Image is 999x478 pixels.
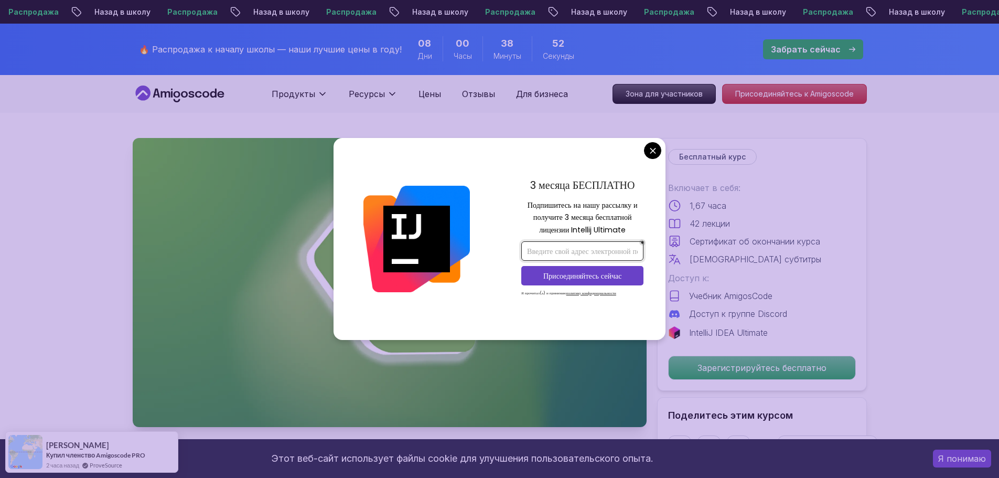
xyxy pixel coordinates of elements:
font: Этот веб-сайт использует файлы cookie для улучшения пользовательского опыта. [272,453,653,464]
font: [DEMOGRAPHIC_DATA] субтитры [690,254,821,264]
font: Бесплатный курс [679,152,746,161]
a: Отзывы [462,88,495,100]
font: Продукты [272,89,315,99]
font: 08 [418,38,431,49]
a: ProveSource [90,461,122,470]
font: Распродажа [833,7,883,16]
a: Зона для участников [613,84,716,104]
font: Учебник AmigosCode [689,291,772,301]
span: 8 дней [418,36,431,51]
a: Для бизнеса [516,88,568,100]
font: Распродажа [197,7,248,16]
font: Назад в школу [442,7,498,16]
font: Распродажа [38,7,89,16]
font: Я понимаю [938,453,986,464]
font: Ресурсы [349,89,385,99]
font: Распродажа [356,7,406,16]
font: 1,67 часа [690,200,726,211]
font: Присоединяйтесь к Amigoscode [735,89,854,98]
span: 0 часов [456,36,469,51]
font: Для бизнеса [516,89,568,99]
font: Сертификат об окончании курса [690,236,820,247]
font: Минуты [493,51,521,60]
font: [PERSON_NAME] [46,440,109,450]
font: Секунды [543,51,574,60]
font: Отзывы [462,89,495,99]
span: 38 Minutes [501,36,513,51]
button: Ресурсы [349,88,398,109]
font: Назад в школу [760,7,816,16]
font: Назад в школу [601,7,657,16]
font: Распродажа [515,7,565,16]
img: изображение уведомления социального доказательства ProveSource [8,435,42,469]
img: spring-boot-for-beginners_thumbnail [133,138,647,427]
font: IntelliJ IDEA Ultimate [689,327,768,338]
button: Продукты [272,88,328,109]
a: Цены [418,88,441,100]
font: ProveSource [90,462,122,469]
button: Копировать ссылку [778,435,877,459]
a: членство Amigoscode PRO [66,451,145,459]
button: Принимать куки [933,450,991,468]
font: Купил [46,451,65,459]
font: Зона для участников [626,89,703,98]
img: логотип JetBrains [668,326,681,339]
font: 2 часа назад [46,462,79,469]
a: Присоединяйтесь к Amigoscode [722,84,867,104]
font: Цены [418,89,441,99]
font: Часы [454,51,472,60]
font: Поделитесь этим курсом [668,410,793,421]
font: Зарегистрируйтесь бесплатно [697,363,826,373]
font: Включает в себя: [668,183,740,193]
button: Зарегистрируйтесь бесплатно [668,356,856,380]
font: 42 лекции [690,218,730,229]
font: 🔥 Распродажа к началу школы — наши лучшие цены в году! [139,44,402,55]
font: Забрать сейчас [771,44,841,55]
font: Доступ к: [668,273,709,283]
font: 00 [456,38,469,49]
font: Дни [417,51,432,60]
font: Доступ к группе Discord [689,309,787,319]
font: Назад в школу [124,7,180,16]
font: Назад в школу [919,7,975,16]
span: 52 Seconds [552,36,564,51]
font: Распродажа [674,7,724,16]
font: Назад в школу [283,7,339,16]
